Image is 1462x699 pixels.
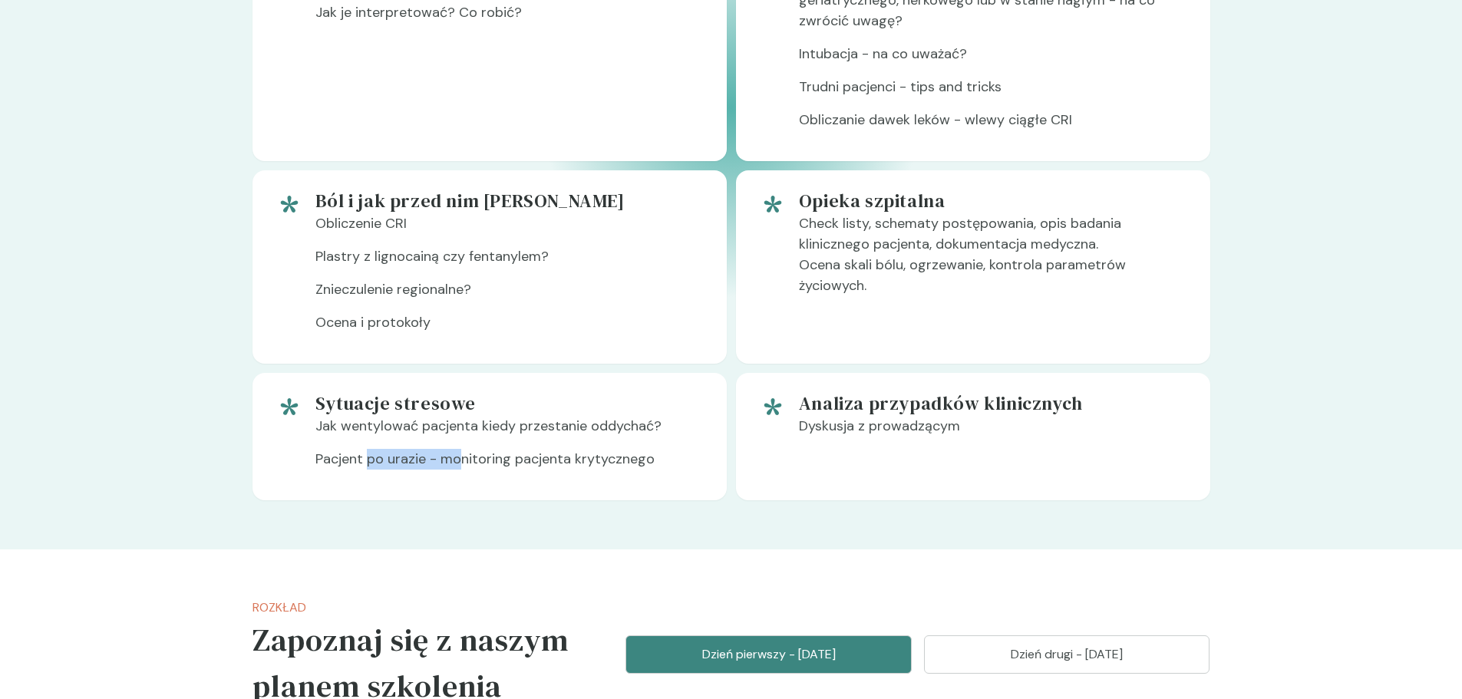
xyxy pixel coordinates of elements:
p: Ocena i protokoły [315,312,702,345]
p: Check listy, schematy postępowania, opis badania klinicznego pacjenta, dokumentacja medyczna. Oce... [799,213,1186,308]
p: Znieczulenie regionalne? [315,279,702,312]
p: Dyskusja z prowadzącym [799,416,1186,449]
p: Jak wentylować pacjenta kiedy przestanie oddychać? [315,416,702,449]
h5: Analiza przypadków klinicznych [799,391,1186,416]
button: Dzień drugi - [DATE] [924,635,1210,674]
p: Jak je interpretować? Co robić? [315,2,702,35]
p: Trudni pacjenci - tips and tricks [799,77,1186,110]
button: Dzień pierwszy - [DATE] [625,635,912,674]
p: Plastry z lignocainą czy fentanylem? [315,246,702,279]
p: Pacjent po urazie - monitoring pacjenta krytycznego [315,449,702,482]
p: Dzień drugi - [DATE] [943,645,1191,664]
p: Obliczenie CRI [315,213,702,246]
h5: Ból i jak przed nim [PERSON_NAME] [315,189,702,213]
h5: Sytuacje stresowe [315,391,702,416]
p: Dzień pierwszy - [DATE] [645,645,893,664]
p: Rozkład [252,598,577,617]
p: Obliczanie dawek leków - wlewy ciągłe CRI [799,110,1186,143]
h5: Opieka szpitalna [799,189,1186,213]
p: Intubacja - na co uważać? [799,44,1186,77]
